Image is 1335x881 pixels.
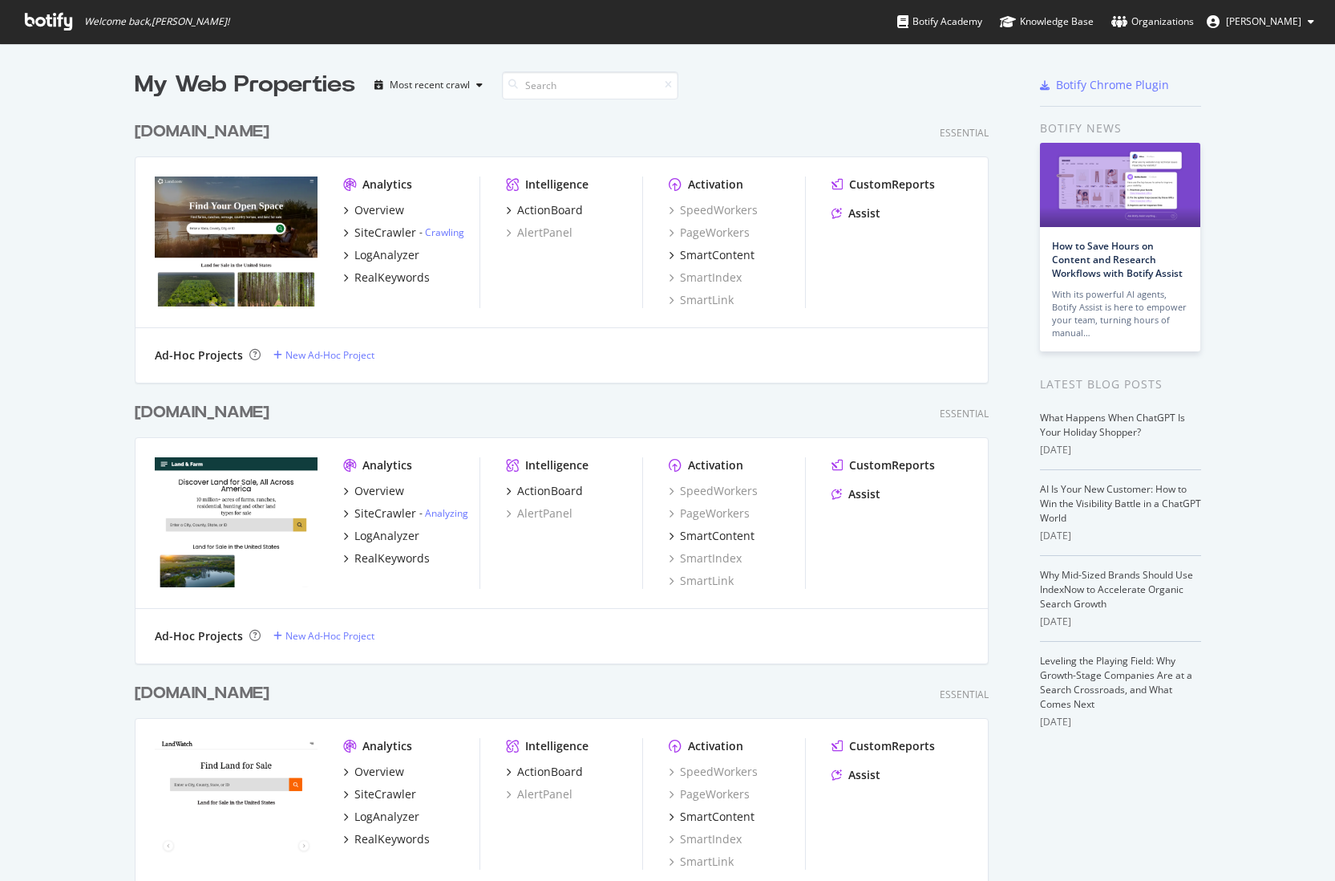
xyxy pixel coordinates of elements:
div: Analytics [362,738,412,754]
a: CustomReports [831,738,935,754]
a: SiteCrawler- Analyzing [343,505,468,522]
div: [DOMAIN_NAME] [135,401,269,424]
div: Activation [688,738,743,754]
a: Assist [831,205,880,221]
div: SmartContent [680,809,754,825]
div: RealKeywords [354,550,430,566]
button: Most recent crawl [368,72,489,98]
div: - [419,506,468,520]
a: SmartLink [669,854,734,870]
a: SmartContent [669,528,754,544]
a: AlertPanel [506,505,572,522]
div: Most recent crawl [390,80,470,90]
div: Overview [354,202,404,218]
img: land.com [155,177,318,307]
img: How to Save Hours on Content and Research Workflows with Botify Assist [1040,143,1200,227]
div: SpeedWorkers [669,764,758,780]
a: Overview [343,483,404,499]
a: Why Mid-Sized Brands Should Use IndexNow to Accelerate Organic Search Growth [1040,568,1193,611]
a: ActionBoard [506,202,583,218]
div: ActionBoard [517,202,583,218]
a: SmartContent [669,247,754,263]
a: ActionBoard [506,483,583,499]
a: Analyzing [425,506,468,520]
div: [DOMAIN_NAME] [135,682,269,705]
div: Intelligence [525,177,589,193]
a: PageWorkers [669,505,750,522]
div: Botify news [1040,120,1201,137]
div: CustomReports [849,177,935,193]
a: PageWorkers [669,225,750,241]
div: CustomReports [849,738,935,754]
a: Assist [831,486,880,502]
a: AI Is Your New Customer: How to Win the Visibility Battle in a ChatGPT World [1040,482,1201,525]
div: ActionBoard [517,764,583,780]
div: Essential [940,407,989,420]
div: RealKeywords [354,831,430,847]
div: ActionBoard [517,483,583,499]
div: Overview [354,483,404,499]
div: New Ad-Hoc Project [285,348,374,362]
div: Assist [848,767,880,783]
a: SmartLink [669,573,734,589]
div: Ad-Hoc Projects [155,347,243,363]
div: SiteCrawler [354,786,416,802]
a: What Happens When ChatGPT Is Your Holiday Shopper? [1040,411,1185,439]
div: Latest Blog Posts [1040,376,1201,393]
div: AlertPanel [506,786,572,802]
a: [DOMAIN_NAME] [135,401,276,424]
span: Welcome back, [PERSON_NAME] ! [84,15,229,28]
a: SpeedWorkers [669,483,758,499]
div: RealKeywords [354,270,430,286]
div: [DOMAIN_NAME] [135,120,269,144]
a: RealKeywords [343,550,430,566]
a: SmartIndex [669,270,742,286]
div: SiteCrawler [354,225,416,241]
div: My Web Properties [135,69,355,101]
a: SpeedWorkers [669,202,758,218]
a: SmartLink [669,292,734,308]
div: Analytics [362,457,412,473]
a: LogAnalyzer [343,528,419,544]
a: Overview [343,764,404,780]
a: RealKeywords [343,270,430,286]
a: PageWorkers [669,786,750,802]
a: SmartIndex [669,831,742,847]
a: SiteCrawler [343,786,416,802]
a: SmartIndex [669,550,742,566]
div: SmartContent [680,528,754,544]
a: Botify Chrome Plugin [1040,77,1169,93]
div: Overview [354,764,404,780]
div: [DATE] [1040,715,1201,729]
a: AlertPanel [506,225,572,241]
div: Knowledge Base [1000,14,1094,30]
a: [DOMAIN_NAME] [135,682,276,705]
div: [DATE] [1040,529,1201,543]
a: CustomReports [831,457,935,473]
div: SiteCrawler [354,505,416,522]
a: LogAnalyzer [343,809,419,825]
div: Botify Chrome Plugin [1056,77,1169,93]
div: Analytics [362,177,412,193]
a: How to Save Hours on Content and Research Workflows with Botify Assist [1052,239,1183,280]
a: Leveling the Playing Field: Why Growth-Stage Companies Are at a Search Crossroads, and What Comes... [1040,654,1192,711]
div: New Ad-Hoc Project [285,629,374,643]
div: Organizations [1111,14,1194,30]
div: CustomReports [849,457,935,473]
a: [DOMAIN_NAME] [135,120,276,144]
div: SmartContent [680,247,754,263]
a: ActionBoard [506,764,583,780]
a: New Ad-Hoc Project [273,629,374,643]
a: SmartContent [669,809,754,825]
